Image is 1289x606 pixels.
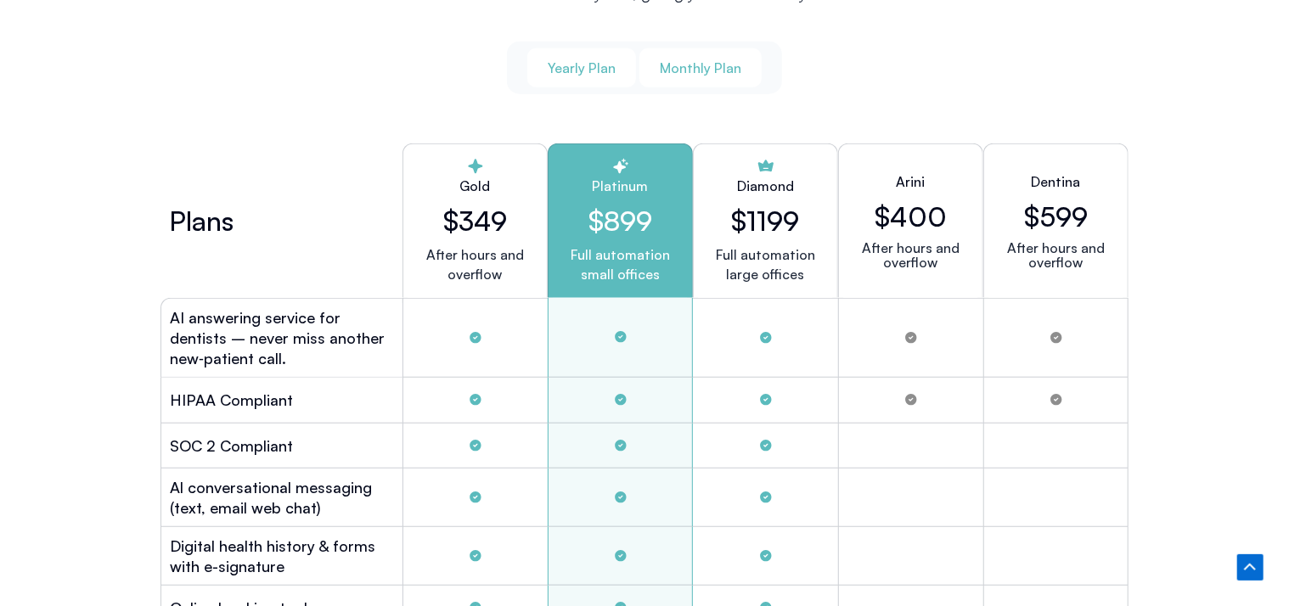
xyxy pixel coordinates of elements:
[170,390,293,410] h2: HIPAA Compliant
[1032,171,1081,192] h2: Dentina
[875,200,947,233] h2: $400
[417,176,533,196] h2: Gold
[1024,200,1088,233] h2: $599
[998,241,1114,270] p: After hours and overflow
[417,205,533,237] h2: $349
[170,536,394,576] h2: Digital health history & forms with e-signature
[562,245,678,284] p: Full automation small offices
[170,307,394,368] h2: AI answering service for dentists – never miss another new‑patient call.
[737,176,794,196] h2: Diamond
[562,205,678,237] h2: $899
[548,59,616,77] span: Yearly Plan
[169,210,234,231] h2: Plans
[417,245,533,284] p: After hours and overflow
[897,171,926,192] h2: Arini
[716,245,815,284] p: Full automation large offices
[170,477,394,518] h2: Al conversational messaging (text, email web chat)
[562,176,678,196] h2: Platinum
[853,241,969,270] p: After hours and overflow
[660,59,741,77] span: Monthly Plan
[170,435,293,456] h2: SOC 2 Compliant
[732,205,800,237] h2: $1199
